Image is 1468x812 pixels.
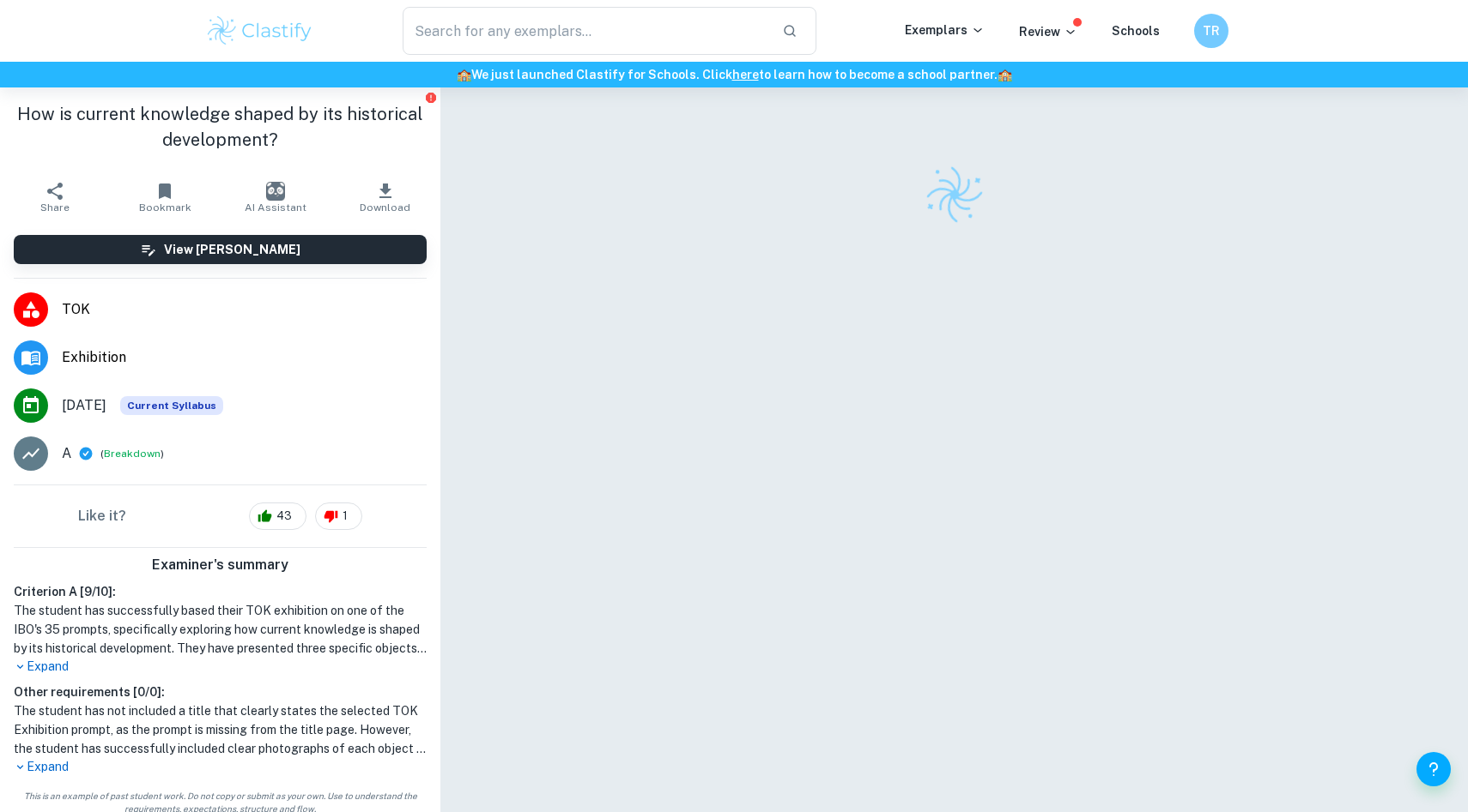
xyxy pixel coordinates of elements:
button: TR [1194,14,1228,48]
input: Search for any exemplars... [403,7,768,55]
div: 1 [315,502,362,530]
h6: Like it? [78,506,126,526]
p: A [62,443,71,464]
button: Breakdown [104,446,161,461]
h1: The student has not included a title that clearly states the selected TOK Exhibition prompt, as t... [14,701,427,758]
span: 🏫 [998,68,1012,81]
span: AI Assistant [245,201,306,214]
h6: Examiner's summary [7,555,434,575]
button: Help and Feedback [1416,752,1451,786]
h1: How is current knowledge shaped by its historical development? [14,101,427,153]
span: ( ) [100,446,164,462]
span: Download [360,201,410,214]
span: Exhibition [62,347,427,368]
img: Clastify logo [205,14,314,48]
a: here [732,68,759,81]
button: Report issue [424,91,437,104]
span: Current Syllabus [120,396,223,415]
div: This exemplar is based on the current syllabus. Feel free to refer to it for inspiration/ideas wh... [120,396,223,415]
h1: The student has successfully based their TOK exhibition on one of the IBO's 35 prompts, specifica... [14,601,427,658]
span: 43 [267,508,301,525]
span: 🏫 [457,68,471,81]
p: Exemplars [905,21,985,39]
h6: View [PERSON_NAME] [164,240,300,259]
p: Expand [14,658,427,676]
img: Clastify logo [919,159,990,231]
div: 43 [249,502,306,530]
button: Download [331,173,440,221]
span: [DATE] [62,395,106,416]
p: Expand [14,758,427,776]
h6: Criterion A [ 9 / 10 ]: [14,582,427,601]
img: AI Assistant [266,182,285,201]
button: AI Assistant [221,173,331,221]
p: Review [1019,22,1077,41]
a: Schools [1112,24,1160,38]
button: Bookmark [110,173,220,221]
span: TOK [62,299,427,320]
span: 1 [333,508,357,525]
h6: TR [1202,21,1222,40]
button: View [PERSON_NAME] [14,235,427,264]
span: Bookmark [139,201,191,214]
h6: Other requirements [ 0 / 0 ]: [14,683,427,701]
span: Share [40,201,70,214]
h6: We just launched Clastify for Schools. Click to learn how to become a school partner. [3,65,1465,84]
